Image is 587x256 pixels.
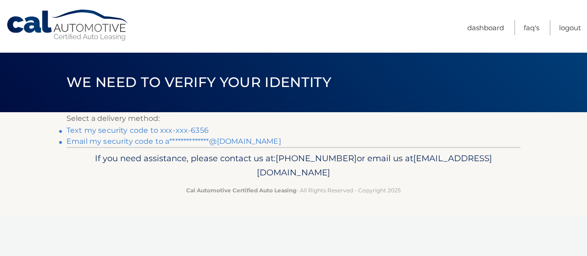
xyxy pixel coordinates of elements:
a: Text my security code to xxx-xxx-6356 [66,126,209,135]
p: If you need assistance, please contact us at: or email us at [72,151,515,180]
p: Select a delivery method: [66,112,521,125]
span: [PHONE_NUMBER] [276,153,357,163]
a: Dashboard [467,20,504,35]
p: - All Rights Reserved - Copyright 2025 [72,185,515,195]
strong: Cal Automotive Certified Auto Leasing [186,187,296,194]
a: FAQ's [524,20,539,35]
a: Logout [559,20,581,35]
span: We need to verify your identity [66,74,331,91]
a: Cal Automotive [6,9,130,42]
